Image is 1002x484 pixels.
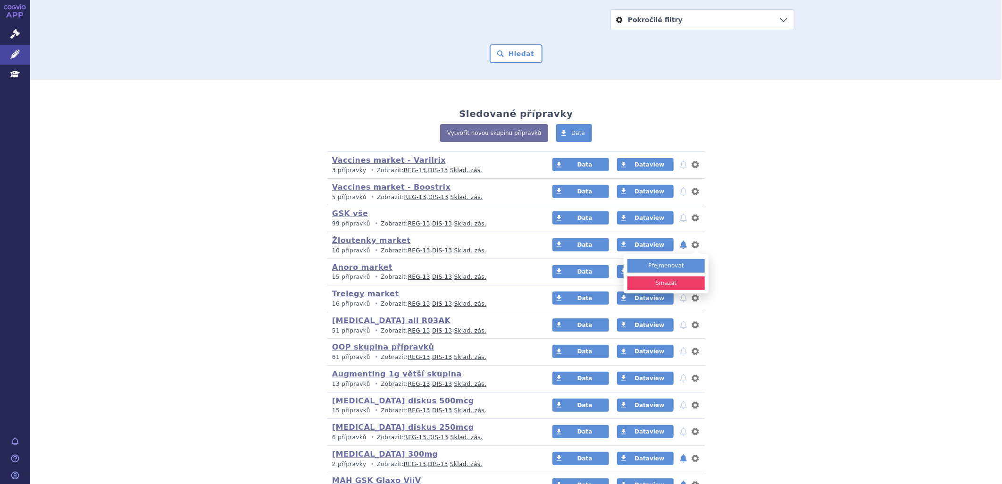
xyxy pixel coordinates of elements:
[617,292,674,305] a: Dataview
[552,238,609,251] a: Data
[332,450,438,459] a: [MEDICAL_DATA] 300mg
[617,185,674,198] a: Dataview
[408,274,430,280] a: REG-13
[691,400,700,411] button: nastavení
[332,461,366,467] span: 2 přípravky
[432,220,452,227] a: DIS-13
[635,215,664,221] span: Dataview
[552,399,609,412] a: Data
[552,452,609,465] a: Data
[372,327,381,335] i: •
[372,273,381,281] i: •
[332,327,370,334] span: 51 přípravků
[577,375,593,382] span: Data
[428,194,448,200] a: DIS-13
[332,434,367,441] span: 6 přípravků
[332,263,392,272] a: Anoro market
[577,455,593,462] span: Data
[577,428,593,435] span: Data
[332,220,534,228] p: Zobrazit: ,
[617,238,674,251] a: Dataview
[679,426,688,437] button: notifikace
[368,167,377,175] i: •
[432,327,452,334] a: DIS-13
[617,211,674,225] a: Dataview
[450,461,483,467] a: Sklad. zás.
[552,345,609,358] a: Data
[332,273,534,281] p: Zobrazit: ,
[635,295,664,301] span: Dataview
[372,247,381,255] i: •
[332,300,534,308] p: Zobrazit: ,
[454,354,487,360] a: Sklad. zás.
[691,319,700,331] button: nastavení
[332,316,451,325] a: [MEDICAL_DATA] all R03AK
[372,407,381,415] i: •
[428,434,448,441] a: DIS-13
[552,211,609,225] a: Data
[432,300,452,307] a: DIS-13
[332,209,368,218] a: GSK vše
[454,274,487,280] a: Sklad. zás.
[408,407,430,414] a: REG-13
[617,158,674,171] a: Dataview
[679,453,688,464] button: notifikace
[404,167,426,174] a: REG-13
[332,220,370,227] span: 99 přípravků
[617,345,674,358] a: Dataview
[552,185,609,198] a: Data
[404,434,426,441] a: REG-13
[459,108,573,119] h2: Sledované přípravky
[577,268,593,275] span: Data
[368,434,377,442] i: •
[691,346,700,357] button: nastavení
[408,220,430,227] a: REG-13
[679,292,688,304] button: notifikace
[635,428,664,435] span: Dataview
[332,247,370,254] span: 10 přípravků
[432,407,452,414] a: DIS-13
[617,399,674,412] a: Dataview
[635,161,664,168] span: Dataview
[617,265,674,278] a: Dataview
[332,423,474,432] a: [MEDICAL_DATA] diskus 250mcg
[332,407,534,415] p: Zobrazit: ,
[635,322,664,328] span: Dataview
[332,380,534,388] p: Zobrazit: ,
[635,348,664,355] span: Dataview
[691,159,700,170] button: nastavení
[332,236,410,245] a: Žloutenky market
[372,380,381,388] i: •
[691,453,700,464] button: nastavení
[635,375,664,382] span: Dataview
[577,348,593,355] span: Data
[679,159,688,170] button: notifikace
[552,158,609,171] a: Data
[451,194,483,200] a: Sklad. zás.
[372,353,381,361] i: •
[372,220,381,228] i: •
[635,402,664,409] span: Dataview
[332,183,451,192] a: Vaccines market - Boostrix
[368,460,377,468] i: •
[428,167,448,174] a: DIS-13
[617,318,674,332] a: Dataview
[332,353,534,361] p: Zobrazit: ,
[408,327,430,334] a: REG-13
[490,44,543,63] button: Hledat
[332,300,370,307] span: 16 přípravků
[428,461,448,467] a: DIS-13
[332,381,370,387] span: 13 přípravků
[408,354,430,360] a: REG-13
[617,452,674,465] a: Dataview
[454,220,487,227] a: Sklad. zás.
[556,124,592,142] a: Data
[691,212,700,224] button: nastavení
[627,276,705,290] button: Smazat
[408,381,430,387] a: REG-13
[332,194,367,200] span: 5 přípravků
[368,193,377,201] i: •
[332,460,534,468] p: Zobrazit: ,
[440,124,548,142] a: Vytvořit novou skupinu přípravků
[552,265,609,278] a: Data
